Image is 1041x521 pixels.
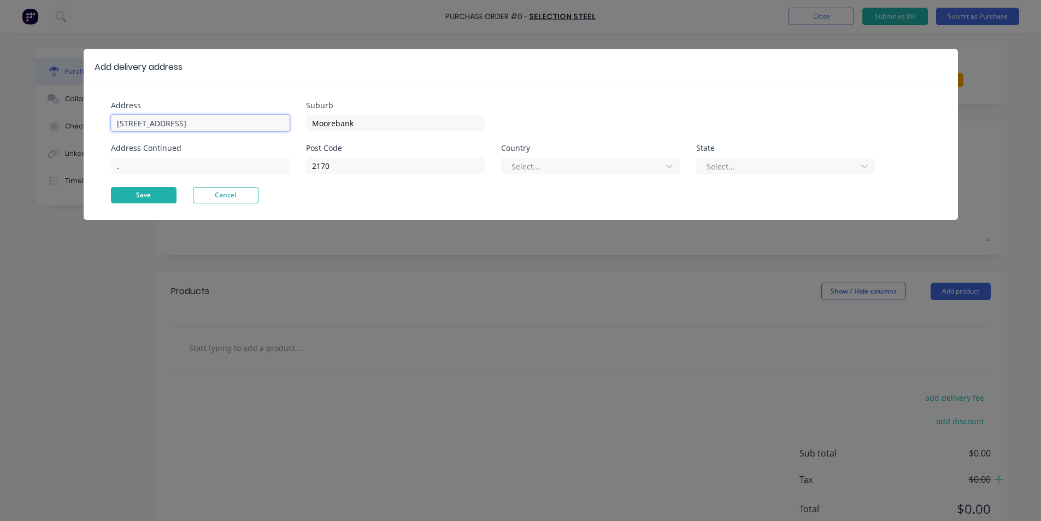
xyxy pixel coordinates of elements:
div: Add delivery address [95,61,183,74]
button: Save [111,187,177,203]
div: Address [111,102,290,109]
div: Address Continued [111,144,290,152]
div: Suburb [306,102,485,109]
button: Cancel [193,187,258,203]
div: Post Code [306,144,485,152]
div: State [696,144,875,152]
div: Country [501,144,680,152]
